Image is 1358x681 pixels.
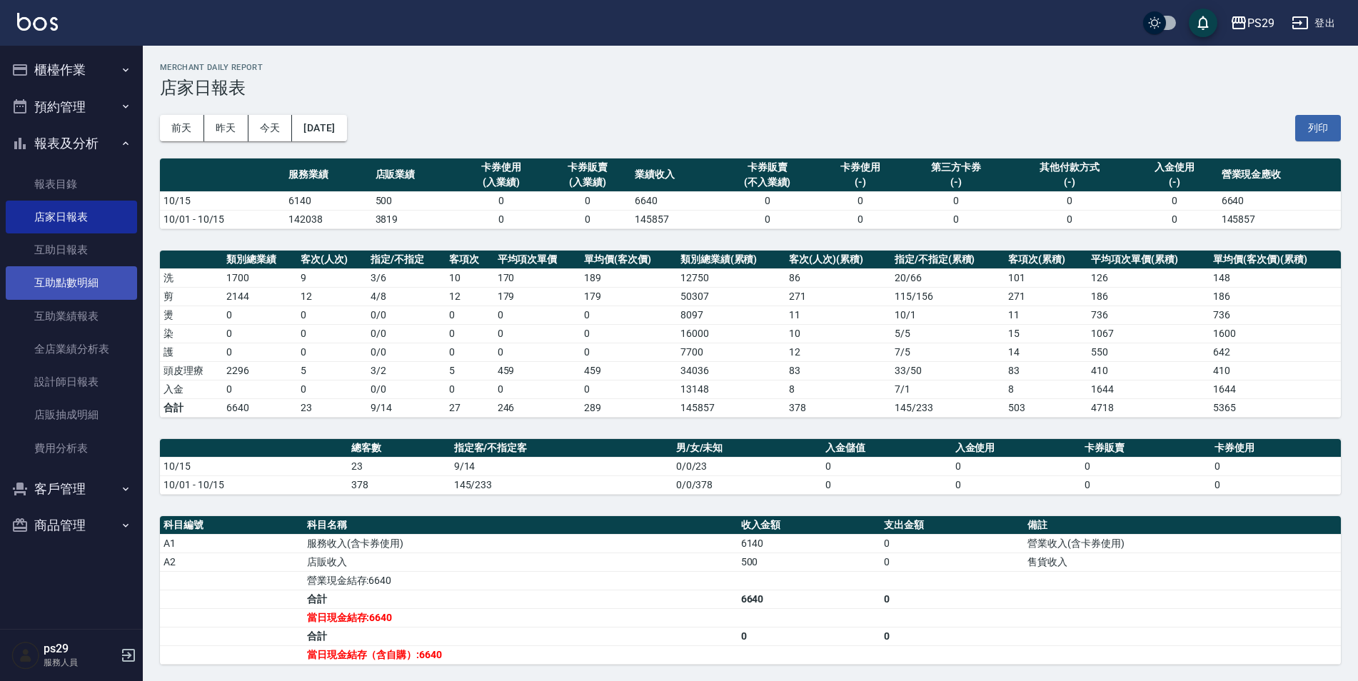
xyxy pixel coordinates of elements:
[297,251,367,269] th: 客次(人次)
[160,534,303,553] td: A1
[1087,398,1209,417] td: 4718
[1209,398,1341,417] td: 5365
[903,191,1008,210] td: 0
[446,306,493,324] td: 0
[44,642,116,656] h5: ps29
[303,534,738,553] td: 服務收入(含卡券使用)
[1087,268,1209,287] td: 126
[367,380,446,398] td: 0 / 0
[494,306,581,324] td: 0
[1081,439,1211,458] th: 卡券販賣
[160,324,223,343] td: 染
[297,398,367,417] td: 23
[458,210,545,228] td: 0
[1005,251,1087,269] th: 客項次(累積)
[548,175,628,190] div: (入業績)
[1005,287,1087,306] td: 271
[677,361,786,380] td: 34036
[6,51,137,89] button: 櫃檯作業
[297,268,367,287] td: 9
[785,343,890,361] td: 12
[1087,361,1209,380] td: 410
[785,306,890,324] td: 11
[160,439,1341,495] table: a dense table
[1209,287,1341,306] td: 186
[223,343,297,361] td: 0
[891,268,1005,287] td: 20 / 66
[11,641,40,670] img: Person
[297,361,367,380] td: 5
[160,78,1341,98] h3: 店家日報表
[6,507,137,544] button: 商品管理
[1087,380,1209,398] td: 1644
[631,210,718,228] td: 145857
[785,324,890,343] td: 10
[367,324,446,343] td: 0 / 0
[348,457,450,475] td: 23
[891,380,1005,398] td: 7 / 1
[6,333,137,365] a: 全店業績分析表
[223,251,297,269] th: 類別總業績
[1295,115,1341,141] button: 列印
[303,516,738,535] th: 科目名稱
[446,324,493,343] td: 0
[1008,210,1131,228] td: 0
[1218,158,1341,192] th: 營業現金應收
[372,191,458,210] td: 500
[160,306,223,324] td: 燙
[1024,516,1341,535] th: 備註
[907,160,1005,175] div: 第三方卡券
[1087,287,1209,306] td: 186
[367,343,446,361] td: 0 / 0
[6,89,137,126] button: 預約管理
[631,191,718,210] td: 6640
[580,268,677,287] td: 189
[822,475,952,494] td: 0
[891,251,1005,269] th: 指定/不指定(累積)
[348,439,450,458] th: 總客數
[367,306,446,324] td: 0 / 0
[822,457,952,475] td: 0
[446,380,493,398] td: 0
[372,158,458,192] th: 店販業績
[891,361,1005,380] td: 33 / 50
[1209,268,1341,287] td: 148
[1209,343,1341,361] td: 642
[891,343,1005,361] td: 7 / 5
[580,287,677,306] td: 179
[303,645,738,664] td: 當日現金結存（含自購）:6640
[446,268,493,287] td: 10
[494,287,581,306] td: 179
[631,158,718,192] th: 業績收入
[223,380,297,398] td: 0
[160,398,223,417] td: 合計
[446,398,493,417] td: 27
[903,210,1008,228] td: 0
[545,191,631,210] td: 0
[160,63,1341,72] h2: Merchant Daily Report
[6,233,137,266] a: 互助日報表
[785,361,890,380] td: 83
[367,361,446,380] td: 3 / 2
[160,287,223,306] td: 剪
[446,287,493,306] td: 12
[1005,268,1087,287] td: 101
[494,398,581,417] td: 246
[721,175,813,190] div: (不入業績)
[160,475,348,494] td: 10/01 - 10/15
[1005,361,1087,380] td: 83
[677,324,786,343] td: 16000
[1209,361,1341,380] td: 410
[446,251,493,269] th: 客項次
[494,324,581,343] td: 0
[446,343,493,361] td: 0
[303,590,738,608] td: 合計
[1005,380,1087,398] td: 8
[673,475,822,494] td: 0/0/378
[548,160,628,175] div: 卡券販賣
[1209,306,1341,324] td: 736
[1005,398,1087,417] td: 503
[1209,324,1341,343] td: 1600
[223,306,297,324] td: 0
[580,251,677,269] th: 單均價(客次價)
